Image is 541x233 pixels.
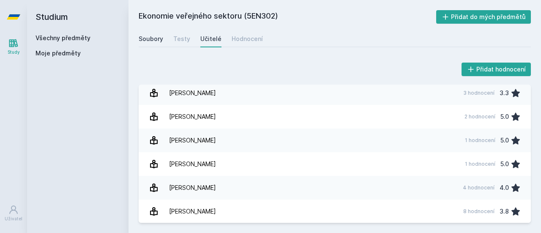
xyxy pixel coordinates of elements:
a: [PERSON_NAME] 1 hodnocení 5.0 [139,152,531,176]
a: Hodnocení [232,30,263,47]
div: 3 hodnocení [463,90,495,96]
div: 4.0 [500,179,509,196]
a: Study [2,34,25,60]
div: [PERSON_NAME] [169,203,216,220]
div: 1 hodnocení [465,161,495,167]
a: [PERSON_NAME] 3 hodnocení 3.3 [139,81,531,105]
a: [PERSON_NAME] 2 hodnocení 5.0 [139,105,531,129]
div: 1 hodnocení [465,137,495,144]
a: Soubory [139,30,163,47]
div: [PERSON_NAME] [169,132,216,149]
div: Study [8,49,20,55]
div: 8 hodnocení [463,208,495,215]
span: Moje předměty [36,49,81,58]
div: Testy [173,35,190,43]
div: 2 hodnocení [464,113,495,120]
button: Přidat do mých předmětů [436,10,531,24]
div: 3.8 [500,203,509,220]
a: Uživatel [2,200,25,226]
div: Uživatel [5,216,22,222]
a: [PERSON_NAME] 4 hodnocení 4.0 [139,176,531,200]
a: Všechny předměty [36,34,90,41]
a: Učitelé [200,30,221,47]
div: [PERSON_NAME] [169,85,216,101]
div: Soubory [139,35,163,43]
a: [PERSON_NAME] 8 hodnocení 3.8 [139,200,531,223]
div: 5.0 [500,156,509,173]
div: Hodnocení [232,35,263,43]
div: [PERSON_NAME] [169,156,216,173]
div: 5.0 [500,132,509,149]
div: [PERSON_NAME] [169,108,216,125]
a: Testy [173,30,190,47]
div: [PERSON_NAME] [169,179,216,196]
button: Přidat hodnocení [462,63,531,76]
div: 4 hodnocení [463,184,495,191]
a: [PERSON_NAME] 1 hodnocení 5.0 [139,129,531,152]
div: 5.0 [500,108,509,125]
h2: Ekonomie veřejného sektoru (5EN302) [139,10,436,24]
div: 3.3 [500,85,509,101]
div: Učitelé [200,35,221,43]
